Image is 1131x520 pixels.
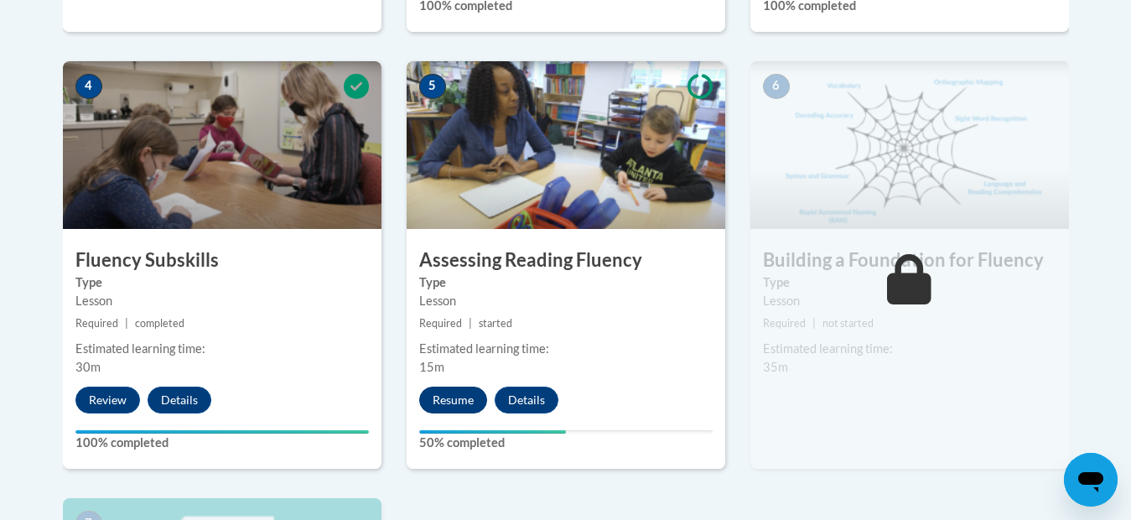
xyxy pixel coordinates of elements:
[763,360,788,374] span: 35m
[419,387,487,413] button: Resume
[479,317,512,330] span: started
[407,247,725,273] h3: Assessing Reading Fluency
[75,387,140,413] button: Review
[750,61,1069,229] img: Course Image
[75,434,369,452] label: 100% completed
[469,317,472,330] span: |
[63,247,381,273] h3: Fluency Subskills
[419,292,713,310] div: Lesson
[75,292,369,310] div: Lesson
[763,273,1056,292] label: Type
[812,317,816,330] span: |
[419,273,713,292] label: Type
[495,387,558,413] button: Details
[75,360,101,374] span: 30m
[822,317,874,330] span: not started
[75,340,369,358] div: Estimated learning time:
[135,317,184,330] span: completed
[148,387,211,413] button: Details
[75,74,102,99] span: 4
[419,317,462,330] span: Required
[1064,453,1118,507] iframe: Button to launch messaging window
[419,434,713,452] label: 50% completed
[419,74,446,99] span: 5
[763,292,1056,310] div: Lesson
[419,360,444,374] span: 15m
[63,61,381,229] img: Course Image
[763,317,806,330] span: Required
[125,317,128,330] span: |
[763,340,1056,358] div: Estimated learning time:
[419,430,566,434] div: Your progress
[419,340,713,358] div: Estimated learning time:
[75,317,118,330] span: Required
[75,430,369,434] div: Your progress
[75,273,369,292] label: Type
[763,74,790,99] span: 6
[750,247,1069,273] h3: Building a Foundation for Fluency
[407,61,725,229] img: Course Image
